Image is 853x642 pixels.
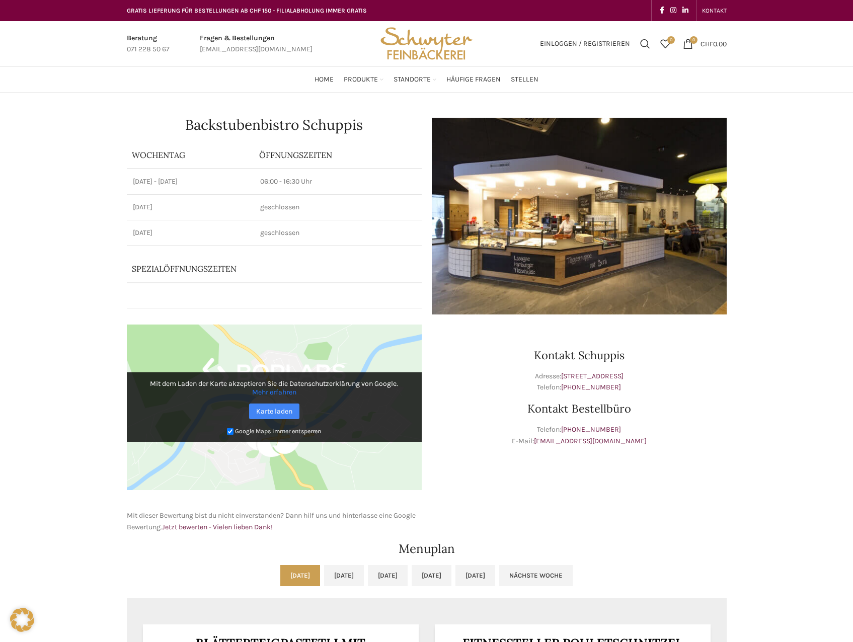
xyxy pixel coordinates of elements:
[252,388,296,396] a: Mehr erfahren
[227,428,234,435] input: Google Maps immer entsperren
[127,33,170,55] a: Infobox link
[701,39,727,48] bdi: 0.00
[511,75,538,85] span: Stellen
[394,69,436,90] a: Standorte
[702,1,727,21] a: KONTAKT
[655,34,675,54] div: Meine Wunschliste
[200,33,313,55] a: Infobox link
[667,4,679,18] a: Instagram social link
[259,149,416,160] p: ÖFFNUNGSZEITEN
[280,565,320,586] a: [DATE]
[249,404,299,419] a: Karte laden
[132,263,368,274] p: Spezialöffnungszeiten
[134,379,415,396] p: Mit dem Laden der Karte akzeptieren Sie die Datenschutzerklärung von Google.
[432,350,727,361] h3: Kontakt Schuppis
[679,4,691,18] a: Linkedin social link
[432,371,727,393] p: Adresse: Telefon:
[127,118,422,132] h1: Backstubenbistro Schuppis
[690,36,697,44] span: 0
[446,69,501,90] a: Häufige Fragen
[377,21,476,66] img: Bäckerei Schwyter
[127,510,422,533] p: Mit dieser Bewertung bist du nicht einverstanden? Dann hilf uns und hinterlasse eine Google Bewer...
[315,75,334,85] span: Home
[655,34,675,54] a: 0
[511,69,538,90] a: Stellen
[127,7,367,14] span: GRATIS LIEFERUNG FÜR BESTELLUNGEN AB CHF 150 - FILIALABHOLUNG IMMER GRATIS
[534,437,647,445] a: [EMAIL_ADDRESS][DOMAIN_NAME]
[260,202,415,212] p: geschlossen
[368,565,408,586] a: [DATE]
[132,149,250,160] p: Wochentag
[133,177,249,187] p: [DATE] - [DATE]
[540,40,630,47] span: Einloggen / Registrieren
[260,177,415,187] p: 06:00 - 16:30 Uhr
[499,565,573,586] a: Nächste Woche
[122,69,732,90] div: Main navigation
[432,403,727,414] h3: Kontakt Bestellbüro
[561,372,624,380] a: [STREET_ADDRESS]
[344,75,378,85] span: Produkte
[127,543,727,555] h2: Menuplan
[315,69,334,90] a: Home
[394,75,431,85] span: Standorte
[412,565,451,586] a: [DATE]
[561,425,621,434] a: [PHONE_NUMBER]
[701,39,713,48] span: CHF
[697,1,732,21] div: Secondary navigation
[561,383,621,391] a: [PHONE_NUMBER]
[260,228,415,238] p: geschlossen
[667,36,675,44] span: 0
[127,325,422,491] img: Google Maps
[133,228,249,238] p: [DATE]
[324,565,364,586] a: [DATE]
[455,565,495,586] a: [DATE]
[678,34,732,54] a: 0 CHF0.00
[657,4,667,18] a: Facebook social link
[446,75,501,85] span: Häufige Fragen
[702,7,727,14] span: KONTAKT
[133,202,249,212] p: [DATE]
[344,69,383,90] a: Produkte
[377,39,476,47] a: Site logo
[235,428,321,435] small: Google Maps immer entsperren
[635,34,655,54] a: Suchen
[162,523,273,531] a: Jetzt bewerten - Vielen lieben Dank!
[535,34,635,54] a: Einloggen / Registrieren
[432,424,727,447] p: Telefon: E-Mail:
